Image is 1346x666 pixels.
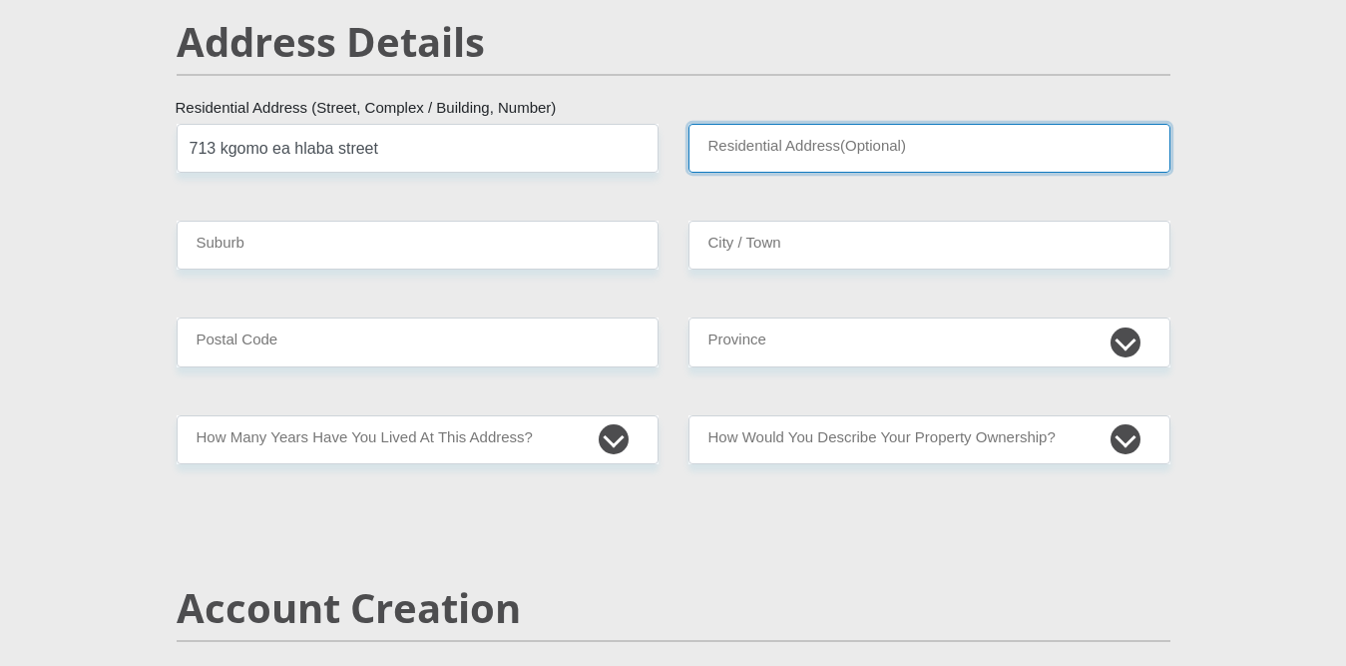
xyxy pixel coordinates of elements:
[688,124,1170,173] input: Address line 2 (Optional)
[688,318,1170,366] select: Please Select a Province
[177,318,659,366] input: Postal Code
[688,221,1170,270] input: City
[177,124,659,173] input: Valid residential address
[177,584,1170,632] h2: Account Creation
[177,18,1170,66] h2: Address Details
[177,415,659,464] select: Please select a value
[177,221,659,270] input: Suburb
[688,415,1170,464] select: Please select a value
